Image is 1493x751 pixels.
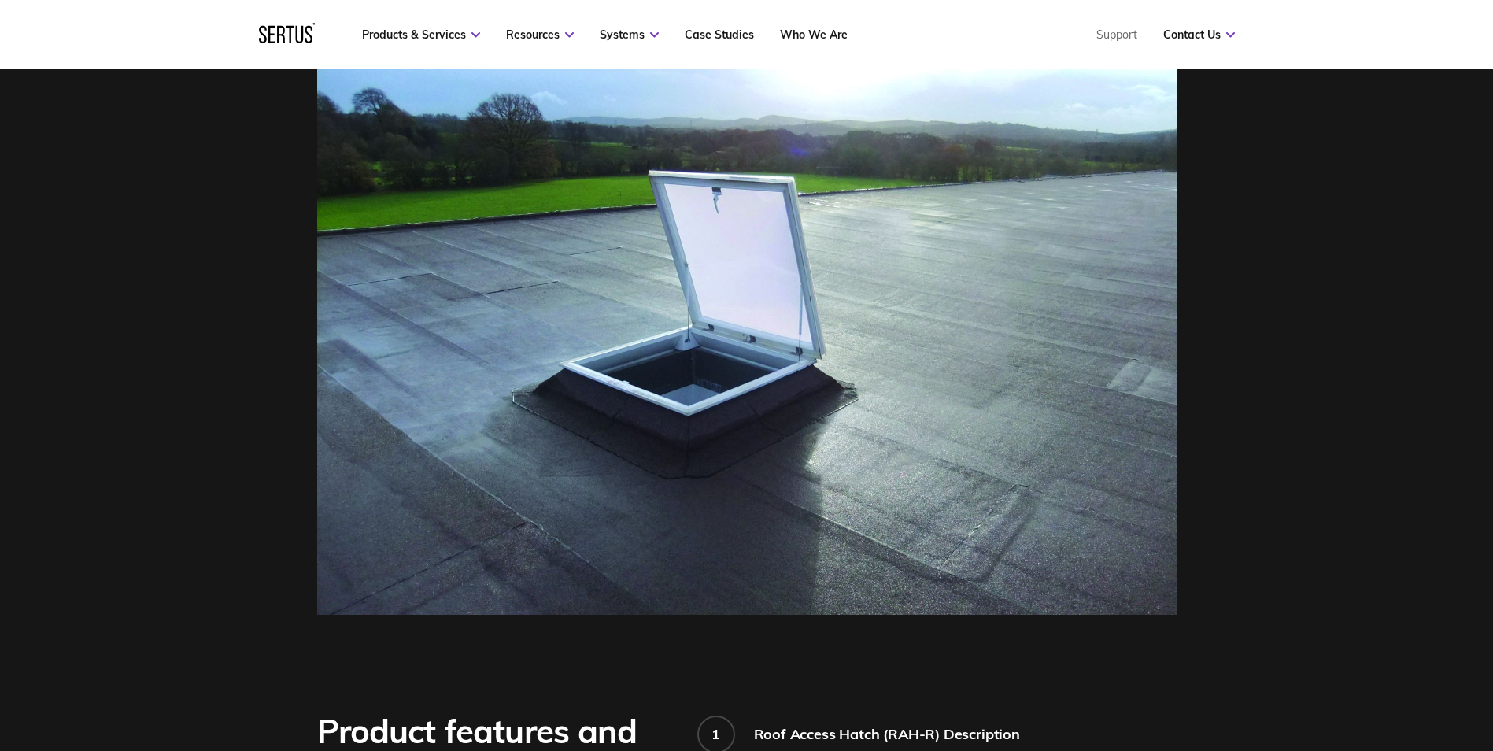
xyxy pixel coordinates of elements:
[711,725,720,743] div: 1
[600,28,659,42] a: Systems
[780,28,848,42] a: Who We Are
[1163,28,1235,42] a: Contact Us
[506,28,574,42] a: Resources
[362,28,480,42] a: Products & Services
[685,28,754,42] a: Case Studies
[1210,568,1493,751] iframe: Chat Widget
[754,725,1177,743] div: Roof Access Hatch (RAH-R) Description
[1096,28,1137,42] a: Support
